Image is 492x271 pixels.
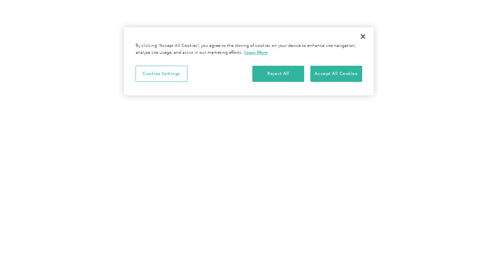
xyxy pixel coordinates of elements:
div: Cookie banner [124,27,374,95]
button: Reject All [252,66,304,82]
button: Cookies Settings [136,66,187,82]
button: Close [355,28,371,45]
a: More information about your privacy, opens in a new tab [244,50,268,55]
div: By clicking “Accept All Cookies”, you agree to the storing of cookies on your device to enhance s... [136,43,362,56]
div: Privacy [124,27,374,95]
button: Accept All Cookies [310,66,362,82]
